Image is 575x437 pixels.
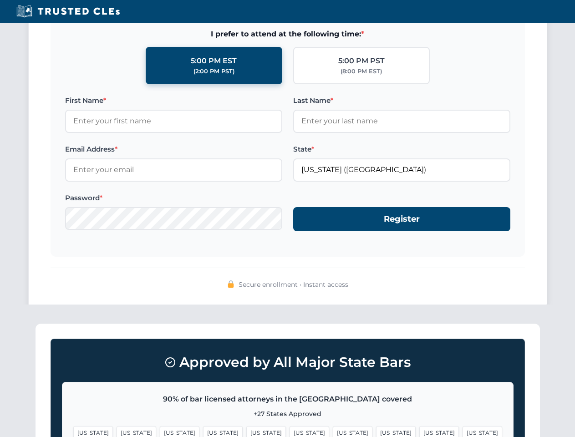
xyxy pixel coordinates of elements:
[65,95,282,106] label: First Name
[14,5,122,18] img: Trusted CLEs
[65,28,510,40] span: I prefer to attend at the following time:
[65,193,282,203] label: Password
[191,55,237,67] div: 5:00 PM EST
[293,158,510,181] input: Florida (FL)
[65,110,282,132] input: Enter your first name
[65,144,282,155] label: Email Address
[73,409,502,419] p: +27 States Approved
[338,55,385,67] div: 5:00 PM PST
[62,350,514,375] h3: Approved by All Major State Bars
[293,144,510,155] label: State
[193,67,234,76] div: (2:00 PM PST)
[73,393,502,405] p: 90% of bar licensed attorneys in the [GEOGRAPHIC_DATA] covered
[341,67,382,76] div: (8:00 PM EST)
[65,158,282,181] input: Enter your email
[293,110,510,132] input: Enter your last name
[293,207,510,231] button: Register
[239,279,348,290] span: Secure enrollment • Instant access
[227,280,234,288] img: 🔒
[293,95,510,106] label: Last Name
